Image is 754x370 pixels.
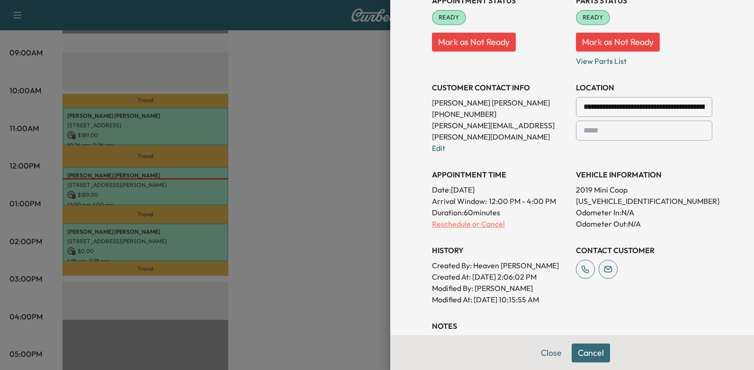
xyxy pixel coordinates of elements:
[432,169,568,180] h3: APPOINTMENT TIME
[576,218,712,229] p: Odometer Out: N/A
[576,33,660,52] button: Mark as Not Ready
[432,218,568,229] p: Reschedule or Cancel
[535,344,568,362] button: Close
[577,13,609,22] span: READY
[489,195,556,207] span: 12:00 PM - 4:00 PM
[432,184,568,195] p: Date: [DATE]
[432,294,568,305] p: Modified At : [DATE] 10:15:55 AM
[576,195,712,207] p: [US_VEHICLE_IDENTIFICATION_NUMBER]
[432,271,568,282] p: Created At : [DATE] 2:06:02 PM
[432,82,568,93] h3: CUSTOMER CONTACT INFO
[576,82,712,93] h3: LOCATION
[432,108,568,120] p: [PHONE_NUMBER]
[432,245,568,256] h3: History
[432,207,568,218] p: Duration: 60 minutes
[433,13,465,22] span: READY
[576,169,712,180] h3: VEHICLE INFORMATION
[576,207,712,218] p: Odometer In: N/A
[576,52,712,67] p: View Parts List
[576,184,712,195] p: 2019 Mini Coop
[572,344,610,362] button: Cancel
[432,97,568,108] p: [PERSON_NAME] [PERSON_NAME]
[432,320,712,332] h3: NOTES
[432,143,445,153] a: Edit
[432,195,568,207] p: Arrival Window:
[576,245,712,256] h3: CONTACT CUSTOMER
[432,282,568,294] p: Modified By : [PERSON_NAME]
[432,260,568,271] p: Created By : Heaven [PERSON_NAME]
[432,33,516,52] button: Mark as Not Ready
[432,120,568,142] p: [PERSON_NAME][EMAIL_ADDRESS][PERSON_NAME][DOMAIN_NAME]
